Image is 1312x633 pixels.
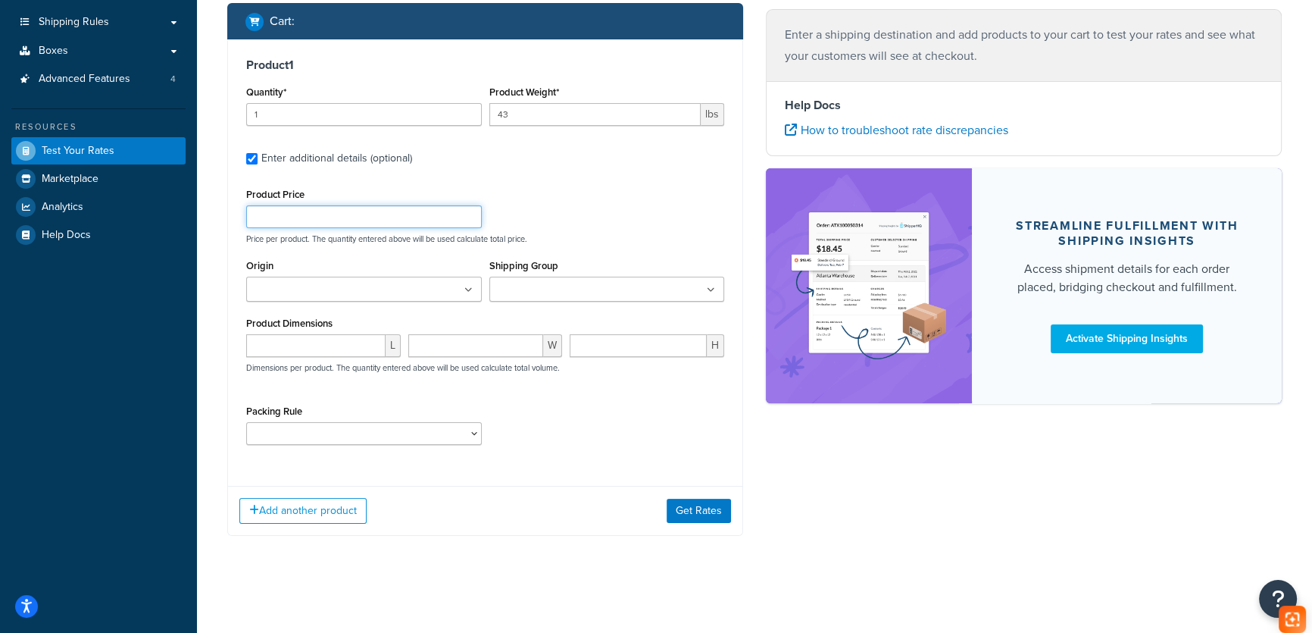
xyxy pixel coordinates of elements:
[11,137,186,165] a: Test Your Rates
[42,145,114,158] span: Test Your Rates
[707,334,724,357] span: H
[489,260,558,271] label: Shipping Group
[701,103,724,126] span: lbs
[11,193,186,221] a: Analytics
[239,498,367,524] button: Add another product
[246,260,273,271] label: Origin
[170,73,176,86] span: 4
[246,58,724,73] h3: Product 1
[42,229,91,242] span: Help Docs
[1259,580,1297,618] button: Open Resource Center
[11,221,186,249] a: Help Docs
[246,318,333,329] label: Product Dimensions
[543,334,562,357] span: W
[785,24,1263,67] p: Enter a shipping destination and add products to your cart to test your rates and see what your c...
[11,121,186,133] div: Resources
[11,37,186,65] a: Boxes
[1008,218,1245,249] div: Streamline Fulfillment with Shipping Insights
[489,103,701,126] input: 0.00
[39,45,68,58] span: Boxes
[246,86,286,98] label: Quantity*
[11,65,186,93] a: Advanced Features4
[246,103,482,126] input: 0
[39,16,109,29] span: Shipping Rules
[246,189,305,200] label: Product Price
[11,8,186,36] a: Shipping Rules
[785,121,1008,139] a: How to troubleshoot rate discrepancies
[246,153,258,165] input: Enter additional details (optional)
[242,233,728,244] p: Price per product. The quantity entered above will be used calculate total price.
[42,173,98,186] span: Marketplace
[667,499,731,523] button: Get Rates
[785,96,1263,114] h4: Help Docs
[42,201,83,214] span: Analytics
[386,334,401,357] span: L
[11,165,186,193] a: Marketplace
[246,406,302,417] label: Packing Rule
[789,191,949,381] img: feature-image-si-e24932ea9b9fcd0ff835db86be1ff8d589347e8876e1638d903ea230a36726be.png
[11,65,186,93] li: Advanced Features
[489,86,559,98] label: Product Weight*
[1008,260,1245,296] div: Access shipment details for each order placed, bridging checkout and fulfillment.
[270,14,295,28] h2: Cart :
[1051,324,1203,353] a: Activate Shipping Insights
[39,73,130,86] span: Advanced Features
[242,362,560,373] p: Dimensions per product. The quantity entered above will be used calculate total volume.
[261,148,412,169] div: Enter additional details (optional)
